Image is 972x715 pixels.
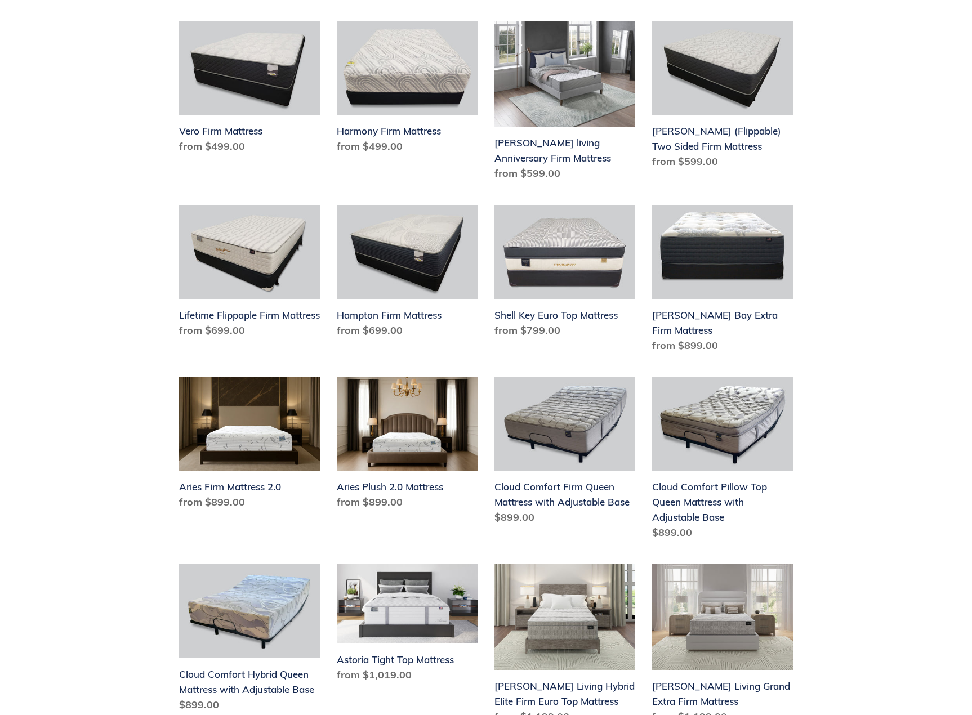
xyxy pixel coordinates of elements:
[494,21,635,186] a: Scott living Anniversary Firm Mattress
[494,205,635,342] a: Shell Key Euro Top Mattress
[337,377,478,515] a: Aries Plush 2.0 Mattress
[652,377,793,545] a: Cloud Comfort Pillow Top Queen Mattress with Adjustable Base
[179,377,320,515] a: Aries Firm Mattress 2.0
[652,21,793,174] a: Del Ray (Flippable) Two Sided Firm Mattress
[494,377,635,530] a: Cloud Comfort Firm Queen Mattress with Adjustable Base
[337,205,478,342] a: Hampton Firm Mattress
[337,564,478,687] a: Astoria Tight Top Mattress
[179,205,320,342] a: Lifetime Flippaple Firm Mattress
[652,205,793,357] a: Chadwick Bay Extra Firm Mattress
[179,21,320,159] a: Vero Firm Mattress
[337,21,478,159] a: Harmony Firm Mattress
